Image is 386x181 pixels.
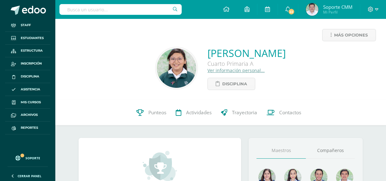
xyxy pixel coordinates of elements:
[207,46,286,60] a: [PERSON_NAME]
[59,4,182,15] input: Busca un usuario...
[232,109,257,116] span: Trayectoria
[5,109,50,122] a: Archivos
[5,96,50,109] a: Mis cursos
[5,70,50,83] a: Disciplina
[5,122,50,134] a: Reportes
[5,19,50,32] a: Staff
[222,78,247,90] span: Disciplina
[8,150,48,165] a: Soporte
[256,143,306,159] a: Maestros
[148,109,166,116] span: Punteos
[21,36,44,41] span: Estudiantes
[216,100,262,125] a: Trayectoria
[21,61,42,66] span: Inscripción
[21,74,39,79] span: Disciplina
[5,83,50,96] a: Asistencia
[21,23,31,28] span: Staff
[157,48,196,88] img: 26973a04da576be459abd936fed09a14.png
[21,112,38,117] span: Archivos
[186,109,212,116] span: Actividades
[25,156,40,160] span: Soporte
[207,60,286,67] div: Cuarto Primaria A
[21,100,41,105] span: Mis cursos
[21,48,43,53] span: Estructura
[171,100,216,125] a: Actividades
[5,45,50,58] a: Estructura
[306,3,318,16] img: da9bed96fdbd86ad5b655bd5bd27e0c8.png
[207,67,265,73] a: Ver información personal...
[5,32,50,45] a: Estudiantes
[5,57,50,70] a: Inscripción
[279,109,301,116] span: Contactos
[21,87,40,92] span: Asistencia
[306,143,355,159] a: Compañeros
[18,174,41,178] span: Cerrar panel
[262,100,306,125] a: Contactos
[323,9,352,15] span: Mi Perfil
[322,29,376,41] a: Más opciones
[288,8,295,15] span: 22
[21,125,38,130] span: Reportes
[334,29,368,41] span: Más opciones
[207,78,255,90] a: Disciplina
[132,100,171,125] a: Punteos
[323,4,352,10] span: Soporte CMM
